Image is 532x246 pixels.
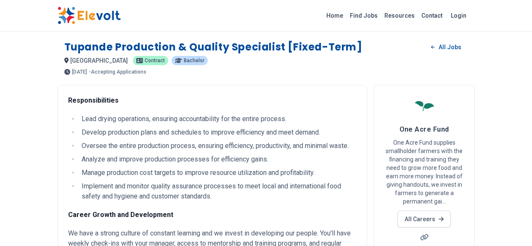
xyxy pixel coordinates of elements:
strong: Responsibilities [68,96,119,104]
span: Contract [145,58,165,63]
li: Lead drying operations, ensuring accountability for the entire process. [79,114,357,124]
li: Implement and monitor quality assurance processes to meet local and international food safety and... [79,181,357,201]
a: Find Jobs [347,9,381,22]
a: All Jobs [424,41,468,53]
span: [GEOGRAPHIC_DATA] [70,57,128,64]
li: Oversee the entire production process, ensuring efficiency, productivity, and minimal waste. [79,141,357,151]
img: One Acre Fund [414,95,435,116]
a: Login [446,7,471,24]
li: Analyze and improve production processes for efficiency gains. [79,154,357,164]
h1: Tupande Production & Quality Specialist [Fixed-Term] [64,40,363,54]
strong: Career Growth and Development [68,211,173,219]
a: Home [323,9,347,22]
a: All Careers [397,211,451,227]
img: Elevolt [58,7,121,24]
a: Contact [418,9,446,22]
p: One Acre Fund supplies smallholder farmers with the financing and training they need to grow more... [384,138,464,206]
a: Resources [381,9,418,22]
span: [DATE] [72,69,87,74]
li: Develop production plans and schedules to improve efficiency and meet demand. [79,127,357,138]
p: - Accepting Applications [89,69,146,74]
span: Bachelor [184,58,204,63]
span: One Acre Fund [400,125,449,133]
li: Manage production cost targets to improve resource utilization and profitability. [79,168,357,178]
